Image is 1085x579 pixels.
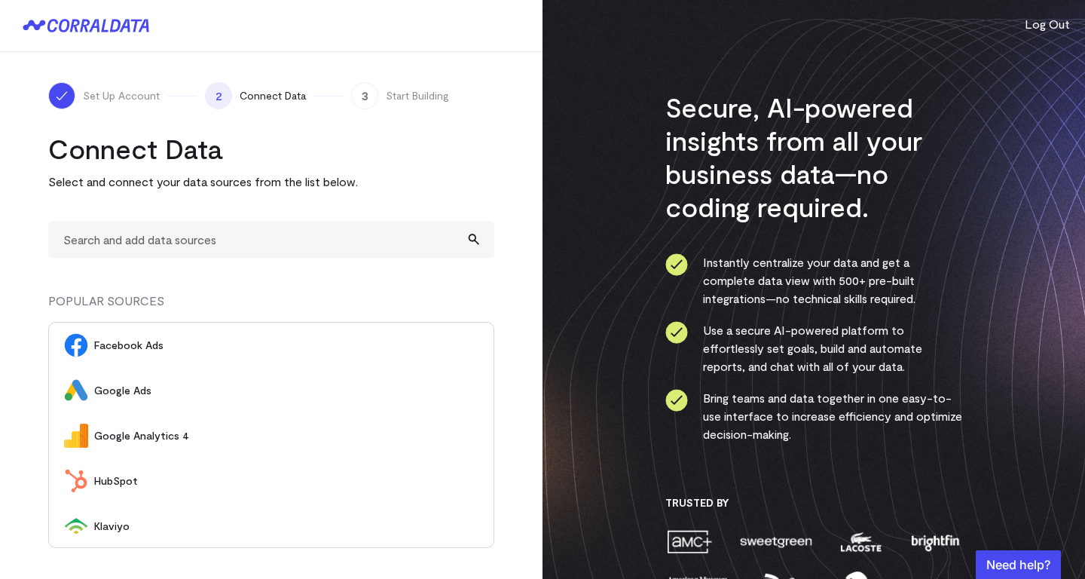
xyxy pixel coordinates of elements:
[64,469,88,493] img: HubSpot
[665,321,963,375] li: Use a secure AI-powered platform to effortlessly set goals, build and automate reports, and chat ...
[48,132,494,165] h2: Connect Data
[1025,15,1070,33] button: Log Out
[48,173,494,191] p: Select and connect your data sources from the list below.
[48,292,494,322] div: POPULAR SOURCES
[64,333,88,357] img: Facebook Ads
[94,383,478,398] span: Google Ads
[94,473,478,489] span: HubSpot
[839,528,883,555] img: lacoste-7a6b0538.png
[665,90,963,223] h3: Secure, AI-powered insights from all your business data—no coding required.
[64,378,88,403] img: Google Ads
[665,528,714,555] img: amc-0b11a8f1.png
[665,389,963,443] li: Bring teams and data together in one easy-to-use interface to increase efficiency and optimize de...
[64,424,88,448] img: Google Analytics 4
[83,88,160,103] span: Set Up Account
[48,221,494,258] input: Search and add data sources
[205,82,232,109] span: 2
[94,519,478,534] span: Klaviyo
[386,88,449,103] span: Start Building
[64,514,88,538] img: Klaviyo
[665,496,963,510] h3: Trusted By
[665,253,688,276] img: ico-check-circle-4b19435c.svg
[738,528,814,555] img: sweetgreen-1d1fb32c.png
[665,253,963,308] li: Instantly centralize your data and get a complete data view with 500+ pre-built integrations—no t...
[94,428,478,443] span: Google Analytics 4
[240,88,306,103] span: Connect Data
[665,321,688,344] img: ico-check-circle-4b19435c.svg
[665,389,688,412] img: ico-check-circle-4b19435c.svg
[908,528,962,555] img: brightfin-a251e171.png
[351,82,378,109] span: 3
[54,88,69,103] img: ico-check-white-5ff98cb1.svg
[94,338,478,353] span: Facebook Ads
